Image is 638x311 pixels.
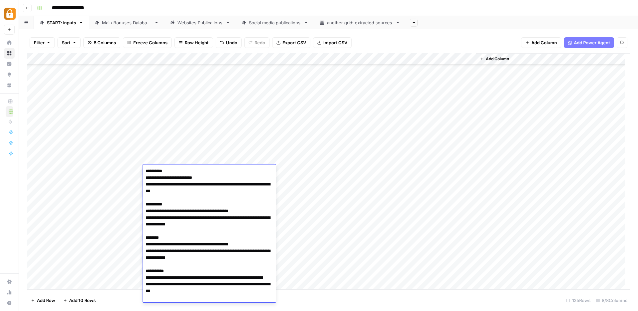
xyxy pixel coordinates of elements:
[574,39,610,46] span: Add Power Agent
[236,16,314,29] a: Social media publications
[272,37,310,48] button: Export CSV
[323,39,347,46] span: Import CSV
[564,295,593,306] div: 125 Rows
[477,55,512,63] button: Add Column
[282,39,306,46] span: Export CSV
[174,37,213,48] button: Row Height
[164,16,236,29] a: Websites Publications
[249,19,301,26] div: Social media publications
[4,59,15,69] a: Insights
[34,16,89,29] a: START: inputs
[327,19,393,26] div: another grid: extracted sources
[255,39,265,46] span: Redo
[486,56,509,62] span: Add Column
[59,295,100,306] button: Add 10 Rows
[244,37,269,48] button: Redo
[69,297,96,304] span: Add 10 Rows
[4,298,15,308] button: Help + Support
[94,39,116,46] span: 8 Columns
[102,19,152,26] div: Main Bonuses Database
[226,39,237,46] span: Undo
[47,19,76,26] div: START: inputs
[177,19,223,26] div: Websites Publications
[4,80,15,91] a: Your Data
[185,39,209,46] span: Row Height
[564,37,614,48] button: Add Power Agent
[4,37,15,48] a: Home
[314,16,406,29] a: another grid: extracted sources
[4,48,15,59] a: Browse
[531,39,557,46] span: Add Column
[123,37,172,48] button: Freeze Columns
[4,5,15,22] button: Workspace: Adzz
[62,39,70,46] span: Sort
[216,37,242,48] button: Undo
[83,37,120,48] button: 8 Columns
[4,8,16,20] img: Adzz Logo
[4,276,15,287] a: Settings
[593,295,630,306] div: 8/8 Columns
[27,295,59,306] button: Add Row
[133,39,167,46] span: Freeze Columns
[521,37,561,48] button: Add Column
[4,69,15,80] a: Opportunities
[313,37,352,48] button: Import CSV
[34,39,45,46] span: Filter
[4,287,15,298] a: Usage
[30,37,55,48] button: Filter
[57,37,81,48] button: Sort
[89,16,164,29] a: Main Bonuses Database
[37,297,55,304] span: Add Row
